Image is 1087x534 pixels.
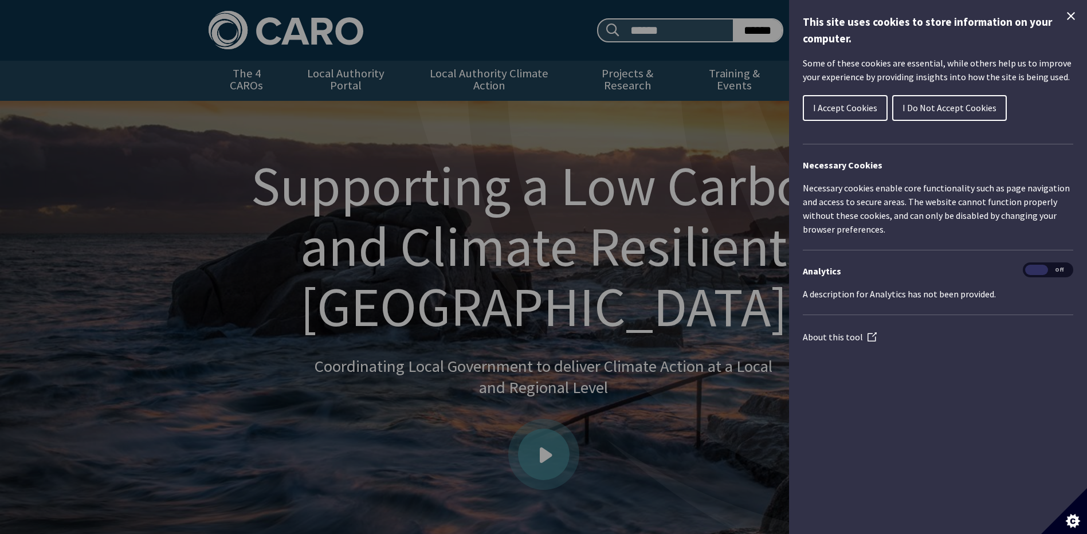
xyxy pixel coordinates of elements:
[803,264,1073,278] h3: Analytics
[1025,265,1048,276] span: On
[1041,488,1087,534] button: Set cookie preferences
[803,56,1073,84] p: Some of these cookies are essential, while others help us to improve your experience by providing...
[813,102,877,113] span: I Accept Cookies
[1048,265,1071,276] span: Off
[803,95,888,121] button: I Accept Cookies
[803,287,1073,301] p: A description for Analytics has not been provided.
[892,95,1007,121] button: I Do Not Accept Cookies
[803,181,1073,236] p: Necessary cookies enable core functionality such as page navigation and access to secure areas. T...
[803,158,1073,172] h2: Necessary Cookies
[803,331,877,343] a: About this tool
[803,14,1073,47] h1: This site uses cookies to store information on your computer.
[1064,9,1078,23] button: Close Cookie Control
[902,102,996,113] span: I Do Not Accept Cookies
